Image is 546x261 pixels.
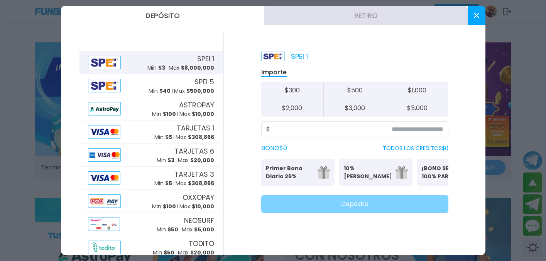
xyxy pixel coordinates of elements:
span: OXXOPAY [183,192,214,202]
button: $1,000 [386,82,448,99]
span: $ 40 [159,87,171,95]
span: $ 5,000 [194,226,214,233]
p: Max [174,87,214,95]
p: Min [157,156,174,164]
p: Max [176,133,214,141]
img: Alipay [88,102,121,115]
p: Max [179,110,214,118]
img: Alipay [88,148,121,162]
button: $500 [323,82,386,99]
span: NEOSURF [184,215,214,226]
p: Max [169,64,214,72]
span: $ 10,000 [192,110,214,118]
span: SPEI 5 [194,77,214,87]
img: Alipay [88,79,121,92]
span: SPEI 1 [197,54,214,64]
p: Min [153,249,174,257]
p: ¡BONO SEMANAL 100% PARA DEPORTES! [422,164,469,181]
p: Max [176,179,214,187]
img: Alipay [88,56,121,69]
p: Max [182,226,214,234]
button: $3,000 [323,99,386,117]
p: 10% [PERSON_NAME] [344,164,391,181]
span: $ 20,000 [190,249,214,256]
span: $ 3 [158,64,165,72]
span: $ 10,000 [192,202,214,210]
img: Alipay [88,194,121,208]
p: SPEI 1 [261,51,308,62]
p: Min [154,179,172,187]
span: $ 5 [165,133,172,141]
span: $ 500,000 [186,87,214,95]
span: $ 20,000 [190,156,214,164]
button: Depósito [61,6,264,25]
span: ASTROPAY [179,100,214,110]
span: $ 8,000,000 [181,64,214,72]
img: Platform Logo [261,52,285,61]
p: Max [179,202,214,211]
button: AlipayNEOSURFMin $50Max $5,000 [79,213,223,236]
img: Alipay [88,217,120,231]
button: AlipaySPEI 1Min $3Max $8,000,000 [79,51,223,74]
button: ¡BONO SEMANAL 100% PARA DEPORTES! [417,159,490,186]
button: Depósito [261,195,448,213]
img: Alipay [88,241,121,254]
button: AlipayTARJETAS 1Min $5Max $308,866 [79,120,223,144]
span: TARJETAS 1 [177,123,214,133]
img: Alipay [88,125,120,139]
span: TODITO [189,238,214,249]
span: TARJETAS 6 [174,146,214,156]
span: TARJETAS 3 [174,169,214,179]
label: BONO $ 0 [261,144,287,153]
button: $2,000 [261,99,324,117]
span: $ 50 [167,226,178,233]
button: Primer Bono Diario 25% [261,159,335,186]
img: gift [396,166,408,179]
p: Primer Bono Diario 25% [266,164,313,181]
p: Max [178,156,214,164]
button: AlipayTODITOMin $50Max $20,000 [79,236,223,259]
p: TODOS LOS CREDITOS $ 0 [383,144,448,152]
button: AlipayTARJETAS 6Min $3Max $20,000 [79,144,223,167]
span: $ 308,866 [188,133,214,141]
span: $ 100 [163,202,176,210]
button: $5,000 [386,99,448,117]
span: $ [266,125,270,134]
p: Max [178,249,214,257]
button: 10% [PERSON_NAME] [339,159,412,186]
span: $ 5 [165,179,172,187]
p: Min [152,110,176,118]
span: $ 3 [167,156,174,164]
span: $ 50 [164,249,174,256]
button: AlipayASTROPAYMin $100Max $10,000 [79,97,223,120]
p: Min [149,87,171,95]
p: Min [147,64,165,72]
p: Importe [261,68,287,77]
img: gift [318,166,330,179]
button: Retiro [264,6,468,25]
button: $300 [261,82,324,99]
p: Min [152,202,176,211]
button: AlipaySPEI 5Min $40Max $500,000 [79,74,223,97]
span: $ 100 [163,110,176,118]
p: Min [157,226,178,234]
button: AlipayOXXOPAYMin $100Max $10,000 [79,190,223,213]
span: $ 308,866 [188,179,214,187]
button: AlipayTARJETAS 3Min $5Max $308,866 [79,167,223,190]
p: Min [154,133,172,141]
img: Alipay [88,171,120,185]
